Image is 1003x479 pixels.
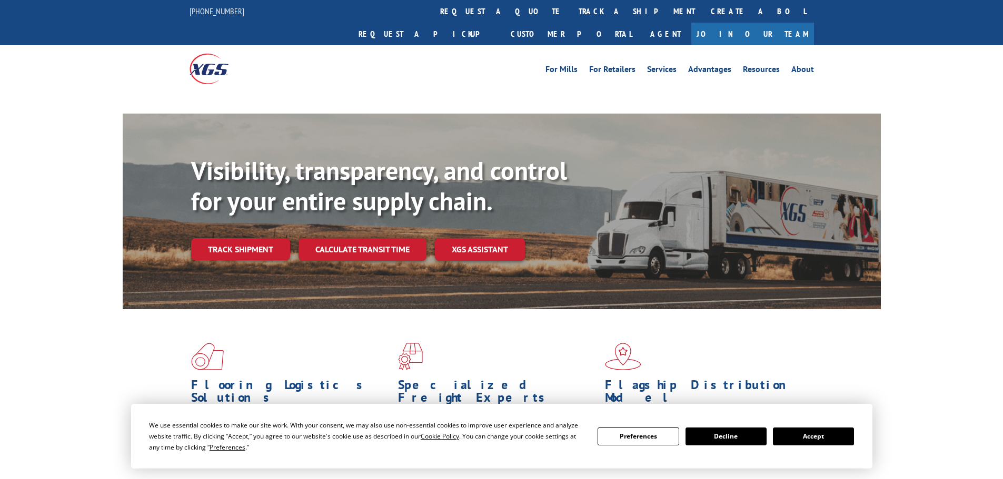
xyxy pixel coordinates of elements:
[435,238,525,261] a: XGS ASSISTANT
[398,343,423,370] img: xgs-icon-focused-on-flooring-red
[191,343,224,370] img: xgs-icon-total-supply-chain-intelligence-red
[299,238,426,261] a: Calculate transit time
[421,432,459,441] span: Cookie Policy
[545,65,578,77] a: For Mills
[605,343,641,370] img: xgs-icon-flagship-distribution-model-red
[691,23,814,45] a: Join Our Team
[688,65,731,77] a: Advantages
[191,154,567,217] b: Visibility, transparency, and control for your entire supply chain.
[743,65,780,77] a: Resources
[773,427,854,445] button: Accept
[149,420,585,453] div: We use essential cookies to make our site work. With your consent, we may also use non-essential ...
[191,238,290,260] a: Track shipment
[686,427,767,445] button: Decline
[589,65,635,77] a: For Retailers
[791,65,814,77] a: About
[351,23,503,45] a: Request a pickup
[131,404,872,468] div: Cookie Consent Prompt
[503,23,640,45] a: Customer Portal
[640,23,691,45] a: Agent
[191,379,390,409] h1: Flooring Logistics Solutions
[398,379,597,409] h1: Specialized Freight Experts
[190,6,244,16] a: [PHONE_NUMBER]
[598,427,679,445] button: Preferences
[605,379,804,409] h1: Flagship Distribution Model
[647,65,677,77] a: Services
[210,443,245,452] span: Preferences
